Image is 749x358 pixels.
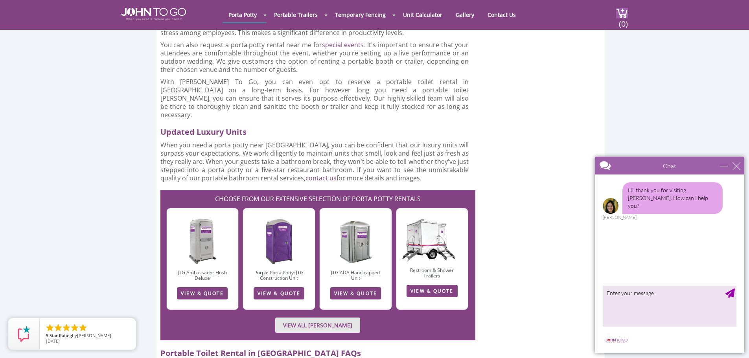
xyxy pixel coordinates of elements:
img: cart a [616,8,628,18]
li:  [53,323,63,332]
a: contact us [305,174,337,182]
li:  [45,323,55,332]
p: With [PERSON_NAME] To Go, you can even opt to reserve a portable toilet rental in [GEOGRAPHIC_DAT... [160,78,469,119]
a: Contact Us [482,7,522,22]
p: You can also request a porta potty rental near me for . It's important to ensure that your attend... [160,41,469,74]
a: JTG Ambassador Flush Deluxe [178,269,227,281]
h2: Updated Luxury Units [160,123,476,137]
a: special events [322,40,364,49]
li:  [62,323,71,332]
li:  [70,323,79,332]
img: JOHN to go [121,8,186,20]
img: Review Rating [16,326,32,342]
a: VIEW & QUOTE [254,287,304,299]
a: Unit Calculator [397,7,448,22]
img: ADA-1-1.jpg.webp [339,218,372,265]
img: AFD-1.jpg.webp [188,218,218,265]
a: VIEW ALL [PERSON_NAME] [275,318,360,333]
span: 5 [46,332,48,338]
a: Restroom & Shower Trailers [410,267,454,279]
a: VIEW & QUOTE [330,287,381,299]
a: VIEW & QUOTE [407,285,457,297]
span: [DATE] [46,338,60,344]
a: JTG ADA Handicapped Unit [331,269,380,281]
span: Star Rating [50,332,72,338]
span: [PERSON_NAME] [77,332,111,338]
a: Temporary Fencing [329,7,392,22]
img: JTG-2-Mini-1_cutout.png.webp [396,204,468,263]
h2: CHOOSE FROM OUR EXTENSIVE SELECTION OF PORTA POTTY RENTALS [164,190,472,204]
span: (0) [618,12,628,29]
li:  [78,323,88,332]
iframe: Live Chat Box [590,152,749,358]
a: Portable Trailers [268,7,324,22]
a: VIEW & QUOTE [177,287,228,299]
a: Porta Potty [223,7,263,22]
p: When you need a porta potty near [GEOGRAPHIC_DATA], you can be confident that our luxury units wi... [160,141,469,182]
a: Purple Porta Potty: JTG Construction Unit [254,269,304,281]
img: construction-unit.jpg.webp [264,218,294,265]
a: Gallery [450,7,480,22]
span: by [46,333,130,339]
